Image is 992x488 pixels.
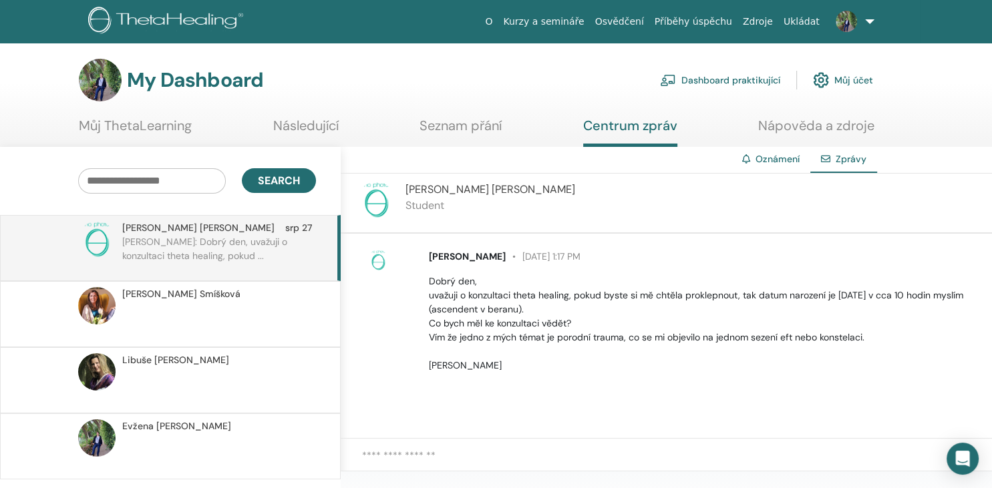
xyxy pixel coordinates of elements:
a: Kurzy a semináře [498,9,589,34]
p: [PERSON_NAME]: Dobrý den, uvažuji o konzultaci theta healing, pokud ... [122,235,316,275]
h3: My Dashboard [127,68,263,92]
span: [PERSON_NAME] Smíšková [122,287,240,301]
img: default.jpg [78,419,116,457]
a: Následující [273,117,339,144]
img: default.jpg [836,11,857,32]
a: Ukládat [778,9,825,34]
a: Osvědčení [590,9,649,34]
span: [PERSON_NAME] [PERSON_NAME] [122,221,275,235]
span: Search [258,174,300,188]
img: logo.png [88,7,248,37]
p: Dobrý den, uvažuji o konzultaci theta healing, pokud byste si mě chtěla proklepnout, tak datum na... [429,274,977,373]
span: Evžena [PERSON_NAME] [122,419,231,433]
img: chalkboard-teacher.svg [660,74,676,86]
img: no-photo.png [357,182,395,219]
span: [PERSON_NAME] [PERSON_NAME] [405,182,575,196]
a: Centrum zpráv [583,117,677,147]
img: no-photo.png [367,250,389,271]
span: Zprávy [836,153,866,165]
span: srp 27 [285,221,312,235]
img: default.jpg [79,59,122,101]
a: O [480,9,498,34]
img: default.jpg [78,287,116,324]
span: Libuše [PERSON_NAME] [122,353,229,367]
span: [DATE] 1:17 PM [506,250,581,262]
img: cog.svg [813,69,829,91]
a: Oznámení [756,153,800,165]
button: Search [242,168,316,193]
a: Nápověda a zdroje [758,117,874,144]
a: Dashboard praktikující [660,65,780,95]
span: [PERSON_NAME] [429,250,506,262]
p: Student [405,198,575,214]
a: Můj ThetaLearning [79,117,192,144]
a: Zdroje [737,9,778,34]
a: Seznam přání [420,117,502,144]
div: Open Intercom Messenger [947,443,979,475]
img: no-photo.png [78,221,116,258]
a: Můj účet [813,65,873,95]
a: Příběhy úspěchu [649,9,737,34]
img: default.jpg [78,353,116,391]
